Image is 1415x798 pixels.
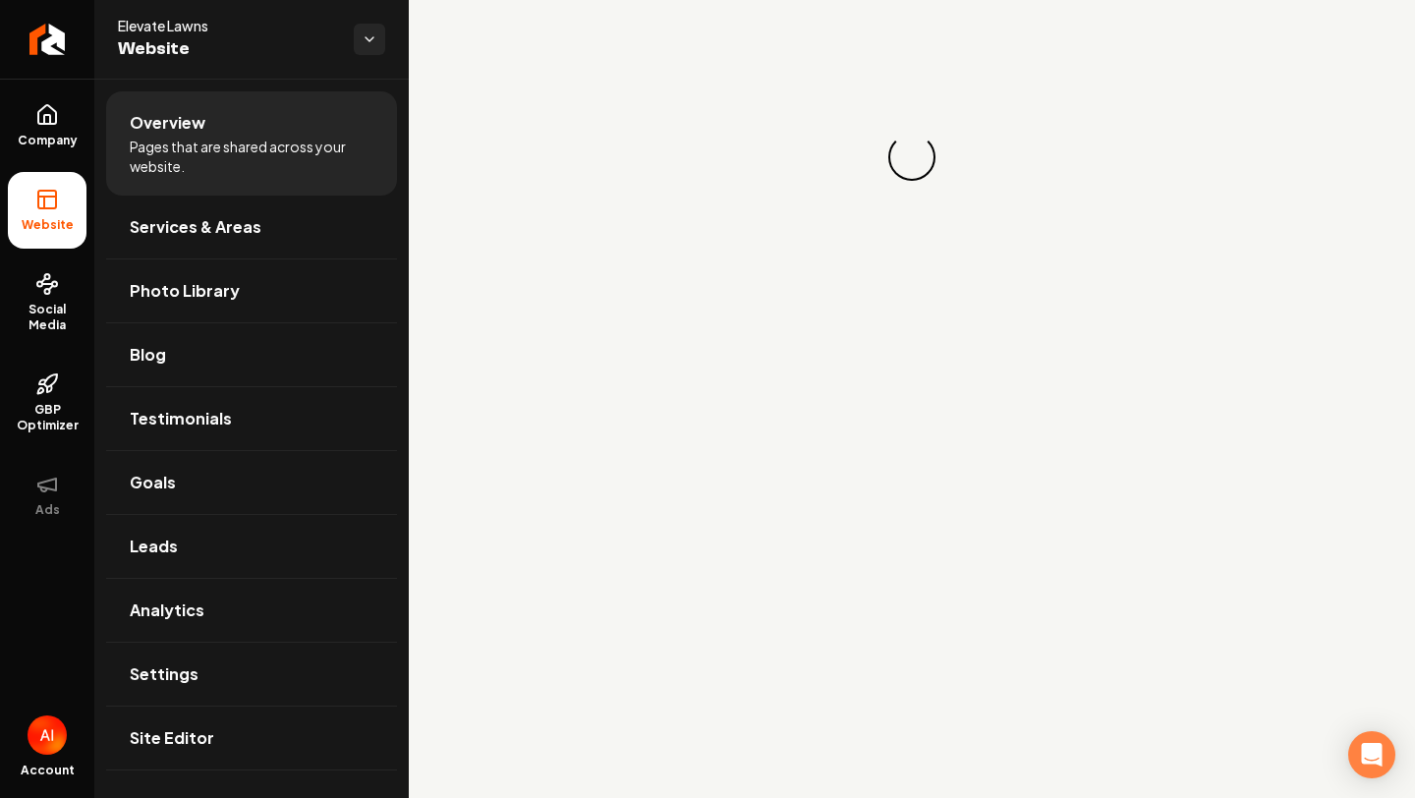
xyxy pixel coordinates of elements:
span: Social Media [8,302,86,333]
span: Company [10,133,85,148]
a: Analytics [106,579,397,642]
a: Leads [106,515,397,578]
span: Website [118,35,338,63]
span: Site Editor [130,726,214,750]
span: Pages that are shared across your website. [130,137,373,176]
a: Social Media [8,256,86,349]
a: Testimonials [106,387,397,450]
div: Loading [888,134,935,181]
span: Blog [130,343,166,367]
span: Goals [130,471,176,494]
span: Account [21,763,75,778]
a: Goals [106,451,397,514]
a: Company [8,87,86,164]
a: Services & Areas [106,196,397,258]
span: Testimonials [130,407,232,430]
a: GBP Optimizer [8,357,86,449]
a: Blog [106,323,397,386]
span: Photo Library [130,279,240,303]
a: Settings [106,643,397,706]
span: Leads [130,535,178,558]
span: Website [14,217,82,233]
a: Site Editor [106,707,397,769]
span: Services & Areas [130,215,261,239]
span: Settings [130,662,198,686]
span: Ads [28,502,68,518]
button: Open user button [28,715,67,755]
a: Photo Library [106,259,397,322]
div: Open Intercom Messenger [1348,731,1395,778]
span: Overview [130,111,205,135]
span: Analytics [130,598,204,622]
span: Elevate Lawns [118,16,338,35]
img: Abdi Ismael [28,715,67,755]
span: GBP Optimizer [8,402,86,433]
button: Ads [8,457,86,534]
img: Rebolt Logo [29,24,66,55]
